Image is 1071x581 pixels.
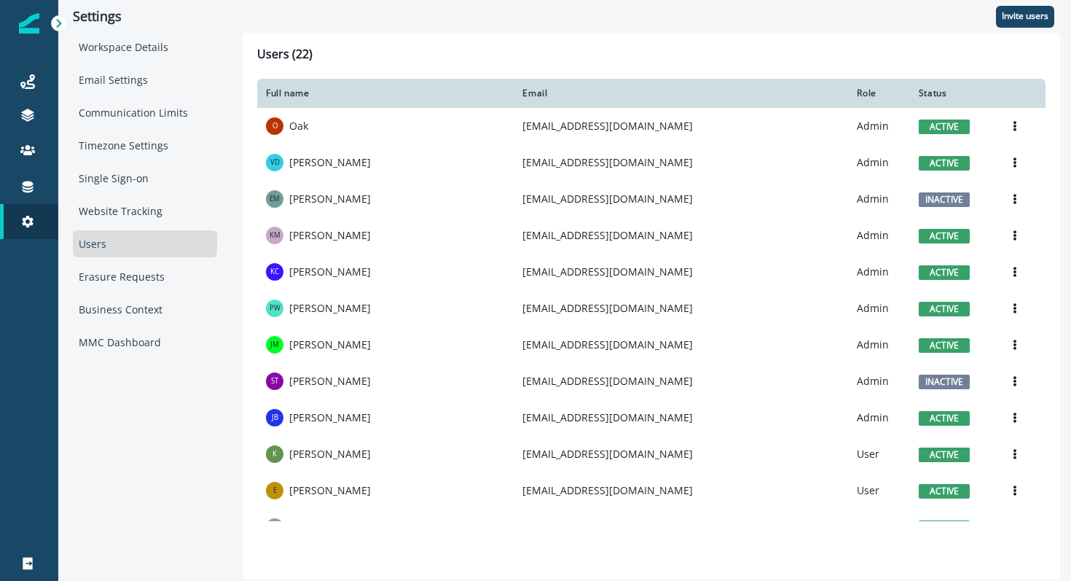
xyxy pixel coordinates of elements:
[73,198,217,225] div: Website Tracking
[73,296,217,323] div: Business Context
[1002,11,1048,21] p: Invite users
[1003,370,1027,392] button: Options
[514,290,848,327] td: [EMAIL_ADDRESS][DOMAIN_NAME]
[270,341,279,348] div: Jordan Mauldin
[1003,261,1027,283] button: Options
[848,327,909,363] td: Admin
[919,375,970,389] span: inactive
[996,6,1054,28] button: Invite users
[1003,152,1027,173] button: Options
[73,230,217,257] div: Users
[514,217,848,254] td: [EMAIL_ADDRESS][DOMAIN_NAME]
[1003,188,1027,210] button: Options
[514,399,848,436] td: [EMAIL_ADDRESS][DOMAIN_NAME]
[1003,443,1027,465] button: Options
[289,155,371,170] p: [PERSON_NAME]
[289,301,371,316] p: [PERSON_NAME]
[1003,480,1027,502] button: Options
[73,9,217,25] p: Settings
[919,411,970,426] span: active
[919,484,970,499] span: active
[1003,297,1027,319] button: Options
[919,448,970,462] span: active
[289,338,371,352] p: [PERSON_NAME]
[857,87,901,99] div: Role
[73,132,217,159] div: Timezone Settings
[848,217,909,254] td: Admin
[272,122,278,130] div: Oak
[848,509,909,545] td: Admin
[848,399,909,436] td: Admin
[270,195,280,203] div: Erron Montoya
[73,34,217,61] div: Workspace Details
[514,181,848,217] td: [EMAIL_ADDRESS][DOMAIN_NAME]
[73,99,217,126] div: Communication Limits
[848,290,909,327] td: Admin
[73,329,217,356] div: MMC Dashboard
[273,487,277,494] div: Emillie
[514,509,848,545] td: [PERSON_NAME][EMAIL_ADDRESS][DOMAIN_NAME]
[919,156,970,171] span: active
[848,108,909,144] td: Admin
[272,414,278,421] div: Jeffrey Brown
[1003,334,1027,356] button: Options
[514,144,848,181] td: [EMAIL_ADDRESS][DOMAIN_NAME]
[919,265,970,280] span: active
[73,263,217,290] div: Erasure Requests
[1003,225,1027,246] button: Options
[73,66,217,93] div: Email Settings
[848,144,909,181] td: Admin
[270,159,280,166] div: Vic Davis
[848,181,909,217] td: Admin
[1003,115,1027,137] button: Options
[270,268,279,276] div: Kirstie Chan
[266,87,505,99] div: Full name
[289,265,371,279] p: [PERSON_NAME]
[289,228,371,243] p: [PERSON_NAME]
[919,302,970,316] span: active
[289,520,455,534] p: [PERSON_NAME] [PERSON_NAME]
[270,232,280,239] div: Kendall McGill
[73,165,217,192] div: Single Sign-on
[19,13,39,34] img: Inflection
[848,254,909,290] td: Admin
[257,47,1045,67] h1: Users (22)
[271,378,278,385] div: Sarah Tsui
[514,108,848,144] td: [EMAIL_ADDRESS][DOMAIN_NAME]
[522,87,839,99] div: Email
[919,520,970,535] span: active
[848,363,909,399] td: Admin
[289,447,371,461] p: [PERSON_NAME]
[848,436,909,472] td: User
[514,472,848,509] td: [EMAIL_ADDRESS][DOMAIN_NAME]
[272,451,277,458] div: Kevin
[919,229,970,243] span: active
[919,120,970,134] span: active
[289,119,308,133] p: Oak
[919,87,986,99] div: Status
[1003,407,1027,429] button: Options
[289,410,371,425] p: [PERSON_NAME]
[270,305,280,312] div: Paul Wilson
[514,254,848,290] td: [EMAIL_ADDRESS][DOMAIN_NAME]
[514,436,848,472] td: [EMAIL_ADDRESS][DOMAIN_NAME]
[289,374,371,389] p: [PERSON_NAME]
[1003,516,1027,538] button: Options
[289,483,371,498] p: [PERSON_NAME]
[514,327,848,363] td: [EMAIL_ADDRESS][DOMAIN_NAME]
[289,192,371,206] p: [PERSON_NAME]
[848,472,909,509] td: User
[919,192,970,207] span: inactive
[919,338,970,353] span: active
[514,363,848,399] td: [EMAIL_ADDRESS][DOMAIN_NAME]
